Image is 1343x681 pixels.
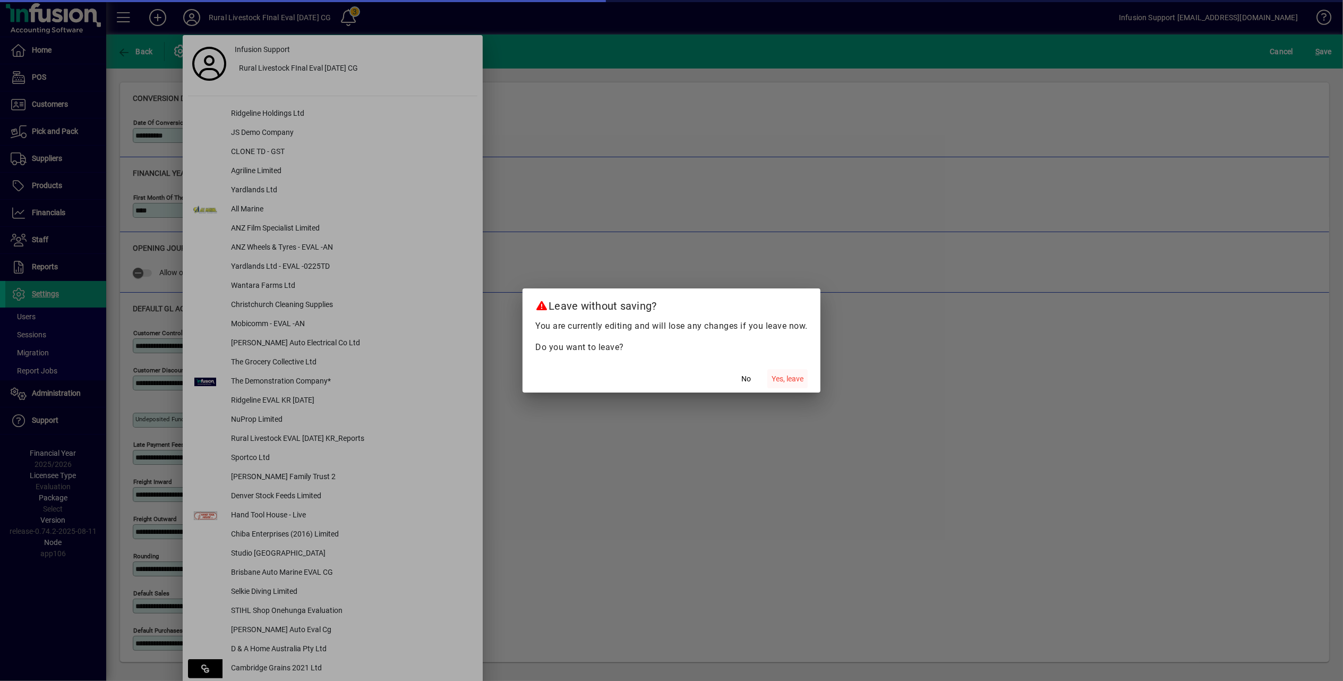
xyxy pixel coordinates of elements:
[535,320,808,333] p: You are currently editing and will lose any changes if you leave now.
[741,373,751,385] span: No
[729,369,763,388] button: No
[772,373,803,385] span: Yes, leave
[767,369,808,388] button: Yes, leave
[523,288,820,319] h2: Leave without saving?
[535,341,808,354] p: Do you want to leave?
